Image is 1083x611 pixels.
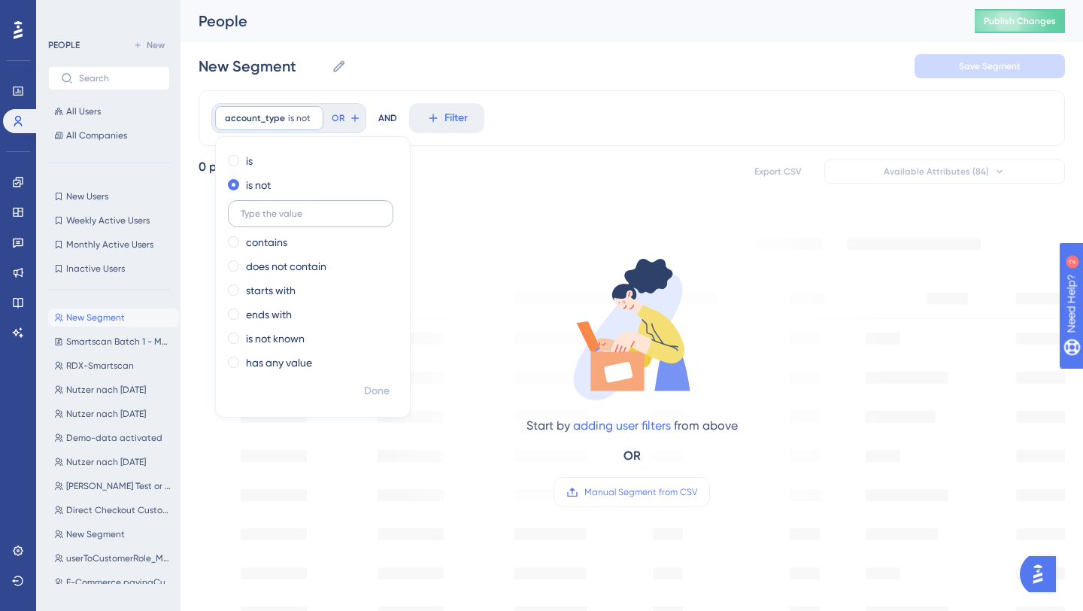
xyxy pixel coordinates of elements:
[959,60,1021,72] span: Save Segment
[48,381,179,399] button: Nutzer nach [DATE]
[48,126,170,144] button: All Companies
[66,384,146,396] span: Nutzer nach [DATE]
[984,15,1056,27] span: Publish Changes
[48,405,179,423] button: Nutzer nach [DATE]
[332,112,344,124] span: OR
[48,187,170,205] button: New Users
[48,260,170,278] button: Inactive Users
[584,486,697,498] span: Manual Segment from CSV
[526,417,738,435] div: Start by from above
[48,501,179,519] button: Direct Checkout Customer
[329,106,363,130] button: OR
[66,456,146,468] span: Nutzer nach [DATE]
[623,447,641,465] div: OR
[128,36,170,54] button: New
[915,54,1065,78] button: Save Segment
[35,4,94,22] span: Need Help?
[246,305,292,324] label: ends with
[409,103,484,133] button: Filter
[246,354,312,372] label: has any value
[66,190,108,202] span: New Users
[288,112,311,124] span: is not
[147,39,165,51] span: New
[246,233,287,251] label: contains
[48,549,179,567] button: userToCustomerRole_Master
[66,528,125,540] span: New Segment
[378,103,397,133] div: AND
[48,453,179,471] button: Nutzer nach [DATE]
[66,312,125,324] span: New Segment
[48,309,179,327] button: New Segment
[246,176,271,194] label: is not
[66,432,162,444] span: Demo-data activated
[48,573,179,591] button: E-Commerce payingCustomers
[48,333,179,351] button: Smartscan Batch 1 - Main Instance
[246,330,305,348] label: is not known
[573,418,671,433] a: adding user filters
[824,160,1065,184] button: Available Attributes (84)
[66,504,173,516] span: Direct Checkout Customer
[246,281,296,299] label: starts with
[48,211,170,230] button: Weekly Active Users
[48,236,170,254] button: Monthly Active Users
[66,408,146,420] span: Nutzer nach [DATE]
[241,208,381,219] input: Type the value
[246,152,253,170] label: is
[66,129,127,141] span: All Companies
[66,480,173,492] span: [PERSON_NAME] Test or Direct checkout
[199,11,937,32] div: People
[199,158,248,176] div: 0 people
[66,239,153,251] span: Monthly Active Users
[444,109,468,127] span: Filter
[754,166,802,178] span: Export CSV
[48,357,179,375] button: RDX-Smartscan
[66,576,173,588] span: E-Commerce payingCustomers
[48,39,80,51] div: PEOPLE
[356,378,398,405] button: Done
[1020,552,1065,597] iframe: UserGuiding AI Assistant Launcher
[246,257,326,275] label: does not contain
[48,102,170,120] button: All Users
[740,160,815,184] button: Export CSV
[48,477,179,495] button: [PERSON_NAME] Test or Direct checkout
[364,382,390,400] span: Done
[884,166,989,178] span: Available Attributes (84)
[225,112,285,124] span: account_type
[105,8,109,20] div: 2
[48,525,179,543] button: New Segment
[66,552,173,564] span: userToCustomerRole_Master
[66,360,134,372] span: RDX-Smartscan
[66,263,125,275] span: Inactive Users
[66,105,101,117] span: All Users
[48,429,179,447] button: Demo-data activated
[66,214,150,226] span: Weekly Active Users
[79,73,157,84] input: Search
[975,9,1065,33] button: Publish Changes
[66,336,173,348] span: Smartscan Batch 1 - Main Instance
[199,56,326,77] input: Segment Name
